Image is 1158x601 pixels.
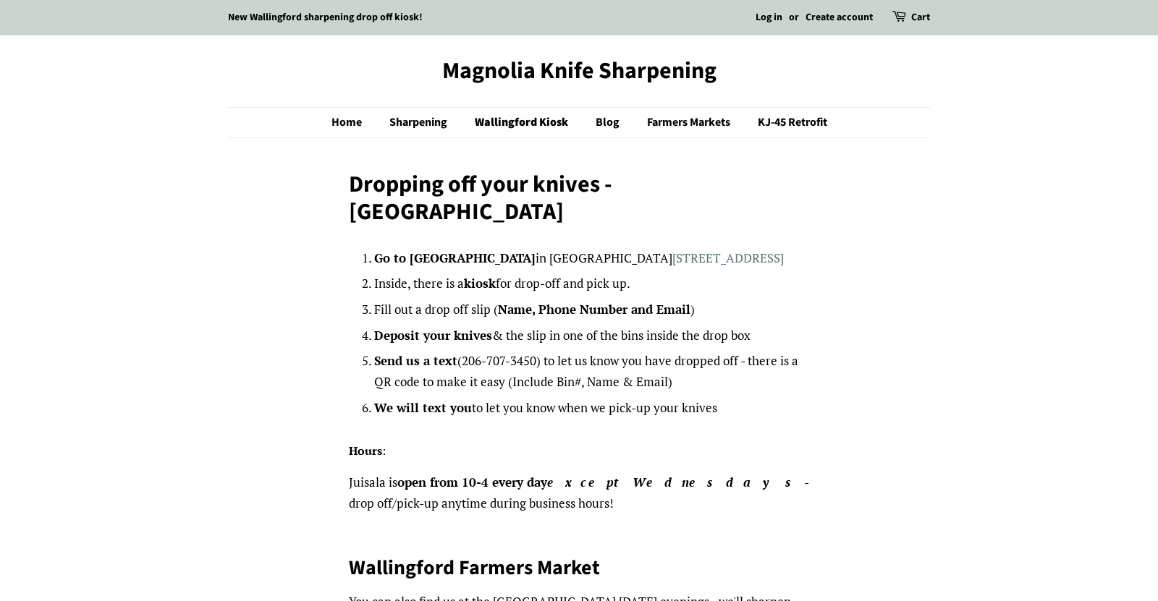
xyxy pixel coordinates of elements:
strong: open from 10-4 every day [397,474,804,490]
li: (206-707-3450) to let us know you have dropped off - there is a QR code to make it easy (Include ... [374,351,810,393]
h1: Dropping off your knives - [GEOGRAPHIC_DATA] [349,171,810,226]
strong: Go to [GEOGRAPHIC_DATA] [374,250,536,266]
strong: Hours [349,443,382,459]
a: KJ-45 Retrofit [747,108,827,137]
p: Juisala is - drop off/pick-up anytime during business hours! [349,472,810,514]
a: Wallingford Kiosk [464,108,583,137]
span: : [382,443,386,459]
a: Magnolia Knife Sharpening [228,57,930,85]
a: Home [331,108,376,137]
a: Blog [585,108,634,137]
li: Fill out a drop off slip ( ) [374,299,810,320]
a: Sharpening [379,108,462,137]
li: Inside, there is a for drop-off and pick up. [374,273,810,294]
a: Farmers Markets [636,108,745,137]
h2: Wallingford Farmers Market [349,555,810,581]
strong: We will text you [374,399,472,416]
strong: Name, Phone Number and Email [498,301,690,317]
li: in [GEOGRAPHIC_DATA] [374,248,810,269]
a: Create account [806,10,873,25]
a: New Wallingford sharpening drop off kiosk! [228,10,423,25]
li: or [789,9,799,27]
strong: Deposit your knives [374,327,492,344]
a: Log in [756,10,782,25]
em: except Wednesdays [547,474,804,490]
strong: Send us a text [374,352,457,369]
li: to let you know when we pick-up your knives [374,398,810,419]
strong: kiosk [464,275,496,291]
a: [STREET_ADDRESS] [672,250,784,266]
li: & the slip in one of the bins inside the drop box [374,325,810,346]
a: Cart [911,9,930,27]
